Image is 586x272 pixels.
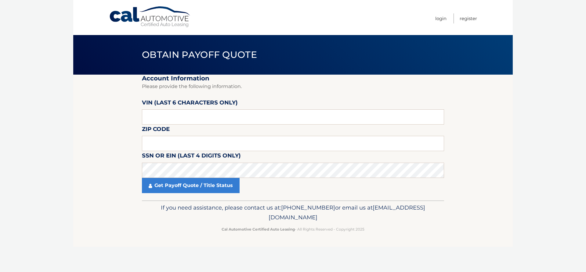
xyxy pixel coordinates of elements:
a: Get Payoff Quote / Title Status [142,178,240,193]
p: Please provide the following information. [142,82,444,91]
label: VIN (last 6 characters only) [142,98,238,109]
strong: Cal Automotive Certified Auto Leasing [222,227,295,231]
p: - All Rights Reserved - Copyright 2025 [146,226,440,232]
label: SSN or EIN (last 4 digits only) [142,151,241,162]
a: Register [460,13,477,23]
p: If you need assistance, please contact us at: or email us at [146,203,440,222]
span: [PHONE_NUMBER] [281,204,335,211]
span: Obtain Payoff Quote [142,49,257,60]
label: Zip Code [142,125,170,136]
h2: Account Information [142,75,444,82]
a: Cal Automotive [109,6,191,28]
a: Login [435,13,447,23]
